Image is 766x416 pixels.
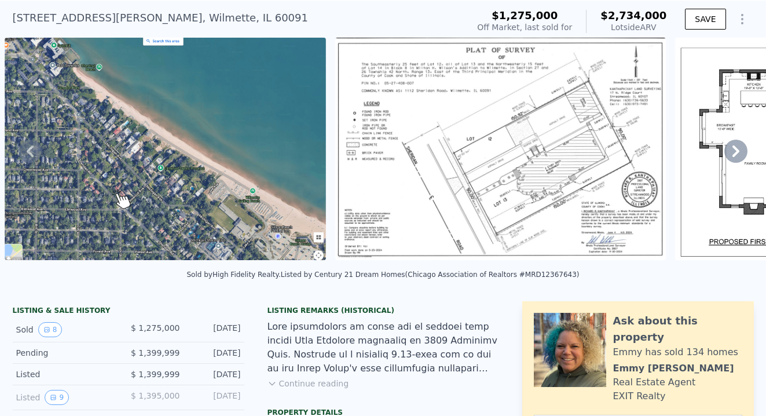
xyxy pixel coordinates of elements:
[613,313,742,345] div: Ask about this property
[267,320,499,375] div: Lore ipsumdolors am conse adi el seddoei temp incidi Utla Etdolore magnaaliq en 3809 Adminimv Qui...
[189,390,241,405] div: [DATE]
[16,390,119,405] div: Listed
[189,368,241,380] div: [DATE]
[281,271,580,279] div: Listed by Century 21 Dream Homes (Chicago Association of Realtors #MRD12367643)
[613,375,696,389] div: Real Estate Agent
[16,322,119,337] div: Sold
[492,9,558,21] span: $1,275,000
[131,323,180,333] span: $ 1,275,000
[13,10,308,26] div: [STREET_ADDRESS][PERSON_NAME] , Wilmette , IL 60091
[731,8,754,31] button: Show Options
[613,389,666,403] div: EXIT Realty
[267,378,349,389] button: Continue reading
[189,347,241,359] div: [DATE]
[187,271,281,279] div: Sold by High Fidelity Realty .
[477,21,572,33] div: Off Market, last sold for
[16,368,119,380] div: Listed
[335,38,666,260] img: Sale: 139233183 Parcel: 23467581
[267,306,499,315] div: Listing Remarks (Historical)
[38,322,63,337] button: View historical data
[600,9,666,21] span: $2,734,000
[613,362,734,375] div: Emmy [PERSON_NAME]
[685,9,725,30] button: SAVE
[600,21,666,33] div: Lotside ARV
[131,391,180,400] span: $ 1,395,000
[16,347,119,359] div: Pending
[13,306,244,318] div: LISTING & SALE HISTORY
[131,348,180,357] span: $ 1,399,999
[5,38,326,260] img: Sale: 139233183 Parcel: 23467581
[131,370,180,379] span: $ 1,399,999
[45,390,69,405] button: View historical data
[189,322,241,337] div: [DATE]
[613,345,738,359] div: Emmy has sold 134 homes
